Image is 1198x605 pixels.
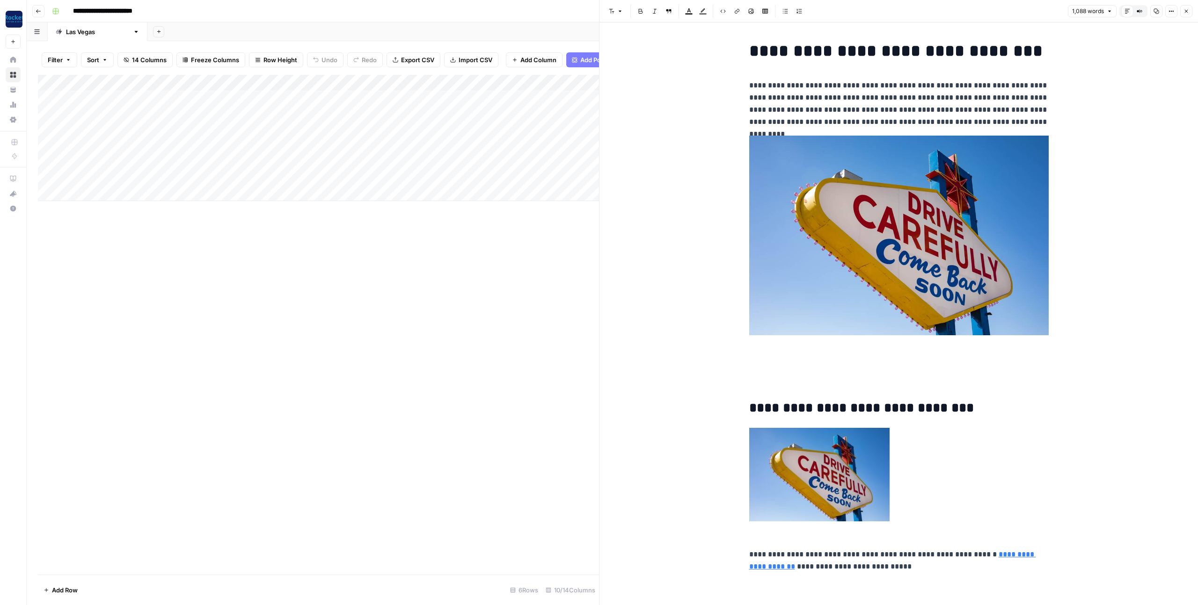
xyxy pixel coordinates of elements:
div: 6 Rows [506,583,542,598]
span: Filter [48,55,63,65]
button: Import CSV [444,52,498,67]
div: [GEOGRAPHIC_DATA] [66,27,129,36]
button: What's new? [6,186,21,201]
span: Export CSV [401,55,434,65]
a: Home [6,52,21,67]
button: Freeze Columns [176,52,245,67]
span: Add Column [520,55,556,65]
span: Import CSV [459,55,492,65]
span: 1,088 words [1072,7,1104,15]
button: Workspace: Rocket Pilots [6,7,21,31]
button: 14 Columns [117,52,173,67]
button: Help + Support [6,201,21,216]
span: 14 Columns [132,55,167,65]
a: AirOps Academy [6,171,21,186]
div: 10/14 Columns [542,583,599,598]
span: Add Row [52,585,78,595]
a: Browse [6,67,21,82]
button: Add Power Agent [566,52,637,67]
button: Filter [42,52,77,67]
a: Your Data [6,82,21,97]
button: Undo [307,52,343,67]
span: Row Height [263,55,297,65]
span: Freeze Columns [191,55,239,65]
a: Settings [6,112,21,127]
button: 1,088 words [1068,5,1117,17]
button: Export CSV [387,52,440,67]
span: Redo [362,55,377,65]
button: Redo [347,52,383,67]
div: What's new? [6,187,20,201]
img: Rocket Pilots Logo [6,11,22,28]
button: Add Column [506,52,562,67]
button: Add Row [38,583,83,598]
span: Sort [87,55,99,65]
button: Row Height [249,52,303,67]
span: Add Power Agent [580,55,631,65]
a: [GEOGRAPHIC_DATA] [48,22,147,41]
button: Sort [81,52,114,67]
span: Undo [321,55,337,65]
a: Usage [6,97,21,112]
